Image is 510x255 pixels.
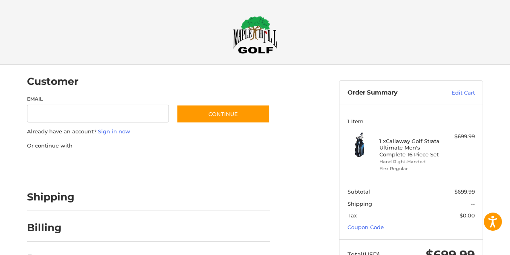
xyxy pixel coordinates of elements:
li: Hand Right-Handed [379,158,441,165]
iframe: PayPal-paylater [93,158,153,172]
li: Flex Regular [379,165,441,172]
img: Maple Hill Golf [233,16,277,54]
span: -- [471,200,475,207]
label: Email [27,95,169,103]
span: Shipping [348,200,372,207]
span: Tax [348,212,357,219]
div: $699.99 [443,133,475,141]
span: $0.00 [460,212,475,219]
iframe: PayPal-paypal [25,158,85,172]
p: Or continue with [27,142,270,150]
h4: 1 x Callaway Golf Strata Ultimate Men's Complete 16 Piece Set [379,138,441,158]
h2: Shipping [27,191,75,203]
h2: Billing [27,221,74,234]
h2: Customer [27,75,79,88]
iframe: Google Customer Reviews [443,233,510,255]
a: Sign in now [98,128,130,135]
h3: 1 Item [348,118,475,124]
span: $699.99 [454,188,475,195]
a: Edit Cart [434,89,475,97]
a: Coupon Code [348,224,384,230]
p: Already have an account? [27,128,270,136]
h3: Order Summary [348,89,434,97]
button: Continue [177,105,270,123]
span: Subtotal [348,188,370,195]
iframe: PayPal-venmo [161,158,222,172]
